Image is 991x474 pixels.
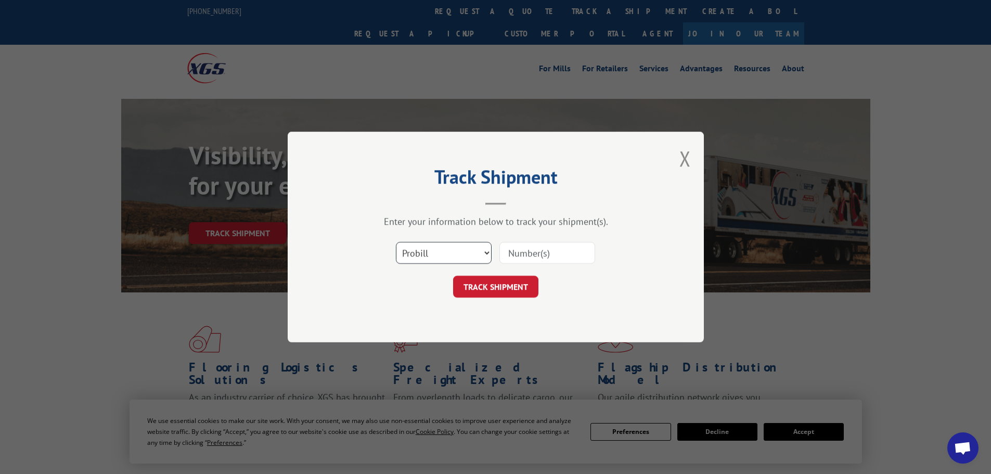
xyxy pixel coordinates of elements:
[453,276,538,298] button: TRACK SHIPMENT
[499,242,595,264] input: Number(s)
[340,170,652,189] h2: Track Shipment
[947,432,979,464] div: Open chat
[340,215,652,227] div: Enter your information below to track your shipment(s).
[679,145,691,172] button: Close modal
